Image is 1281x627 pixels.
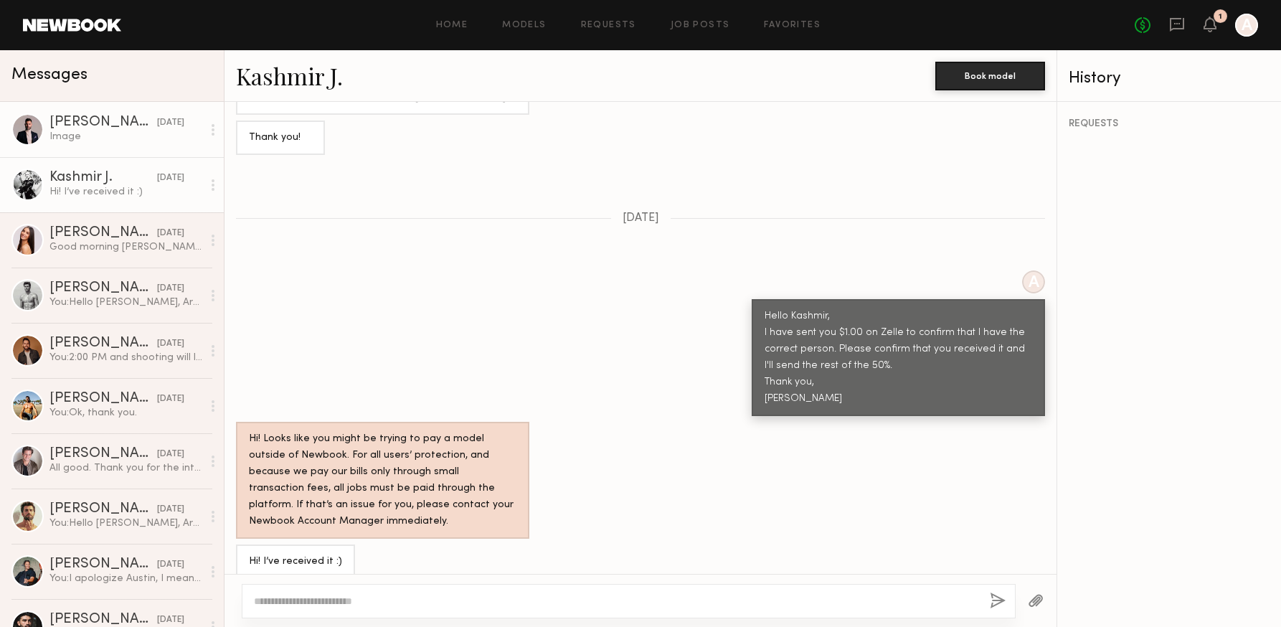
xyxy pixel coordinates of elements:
[49,613,157,627] div: [PERSON_NAME]
[765,308,1032,407] div: Hello Kashmir, I have sent you $1.00 on Zelle to confirm that I have the correct person. Please c...
[157,337,184,351] div: [DATE]
[49,392,157,406] div: [PERSON_NAME]
[49,336,157,351] div: [PERSON_NAME]
[1069,70,1270,87] div: History
[623,212,659,225] span: [DATE]
[157,282,184,296] div: [DATE]
[236,60,343,91] a: Kashmir J.
[935,62,1045,90] button: Book model
[49,281,157,296] div: [PERSON_NAME]
[49,502,157,517] div: [PERSON_NAME]
[436,21,468,30] a: Home
[49,115,157,130] div: [PERSON_NAME]
[49,240,202,254] div: Good morning [PERSON_NAME], Absolutely, I’ll take care of that [DATE]. I’ll send the QR code to y...
[157,448,184,461] div: [DATE]
[1235,14,1258,37] a: A
[249,130,312,146] div: Thank you!
[49,557,157,572] div: [PERSON_NAME]
[502,21,546,30] a: Models
[11,67,88,83] span: Messages
[157,558,184,572] div: [DATE]
[157,392,184,406] div: [DATE]
[49,351,202,364] div: You: 2:00 PM and shooting will last 2-3 hours. The rate is $500 for the session.
[157,171,184,185] div: [DATE]
[671,21,730,30] a: Job Posts
[49,406,202,420] div: You: Ok, thank you.
[49,461,202,475] div: All good. Thank you for the interest.
[249,431,516,530] div: Hi! Looks like you might be trying to pay a model outside of Newbook. For all users’ protection, ...
[49,130,202,143] div: Image
[49,185,202,199] div: Hi! I’ve received it :)
[157,116,184,130] div: [DATE]
[49,517,202,530] div: You: Hello [PERSON_NAME], Are you available the afternoon of [DATE] for a restaurant photoshoot i...
[49,171,157,185] div: Kashmir J.
[49,296,202,309] div: You: Hello [PERSON_NAME], Are you available for a restaurant photoshoot in [GEOGRAPHIC_DATA] on [...
[49,447,157,461] div: [PERSON_NAME]
[49,226,157,240] div: [PERSON_NAME]
[1069,119,1270,129] div: REQUESTS
[935,69,1045,81] a: Book model
[49,572,202,585] div: You: I apologize Austin, I meant to write Hello [PERSON_NAME] not [PERSON_NAME].
[764,21,821,30] a: Favorites
[581,21,636,30] a: Requests
[1219,13,1222,21] div: 1
[157,227,184,240] div: [DATE]
[157,503,184,517] div: [DATE]
[249,554,342,570] div: Hi! I’ve received it :)
[157,613,184,627] div: [DATE]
